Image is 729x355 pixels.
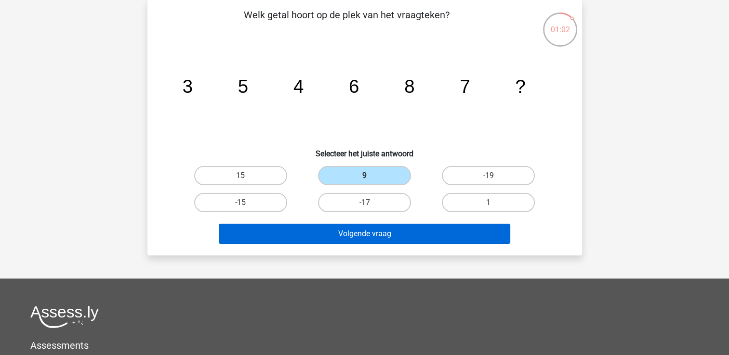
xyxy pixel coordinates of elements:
tspan: 3 [182,76,192,97]
tspan: 4 [293,76,303,97]
button: Volgende vraag [219,224,510,244]
tspan: 8 [404,76,414,97]
label: 15 [194,166,287,185]
tspan: 7 [460,76,470,97]
div: 01:02 [542,12,578,36]
tspan: ? [515,76,525,97]
img: Assessly logo [30,305,99,328]
tspan: 5 [238,76,248,97]
h6: Selecteer het juiste antwoord [163,141,567,158]
label: -19 [442,166,535,185]
label: 1 [442,193,535,212]
label: -17 [318,193,411,212]
label: -15 [194,193,287,212]
h5: Assessments [30,340,699,351]
tspan: 6 [349,76,359,97]
label: 9 [318,166,411,185]
p: Welk getal hoort op de plek van het vraagteken? [163,8,530,37]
